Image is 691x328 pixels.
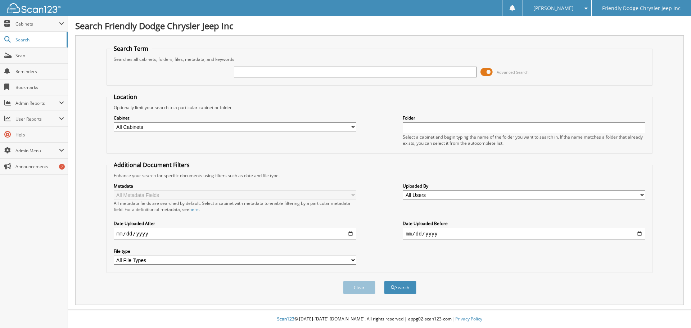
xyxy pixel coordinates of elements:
[114,200,356,212] div: All metadata fields are searched by default. Select a cabinet with metadata to enable filtering b...
[602,6,681,10] span: Friendly Dodge Chrysler Jeep Inc
[403,115,645,121] label: Folder
[15,53,64,59] span: Scan
[15,37,63,43] span: Search
[384,281,416,294] button: Search
[655,293,691,328] iframe: Chat Widget
[497,69,529,75] span: Advanced Search
[7,3,61,13] img: scan123-logo-white.svg
[15,84,64,90] span: Bookmarks
[114,115,356,121] label: Cabinet
[110,104,649,111] div: Optionally limit your search to a particular cabinet or folder
[189,206,199,212] a: here
[75,20,684,32] h1: Search Friendly Dodge Chrysler Jeep Inc
[110,93,141,101] legend: Location
[455,316,482,322] a: Privacy Policy
[15,100,59,106] span: Admin Reports
[403,183,645,189] label: Uploaded By
[15,163,64,170] span: Announcements
[403,134,645,146] div: Select a cabinet and begin typing the name of the folder you want to search in. If the name match...
[114,183,356,189] label: Metadata
[533,6,574,10] span: [PERSON_NAME]
[114,228,356,239] input: start
[68,310,691,328] div: © [DATE]-[DATE] [DOMAIN_NAME]. All rights reserved | appg02-scan123-com |
[59,164,65,170] div: 7
[15,116,59,122] span: User Reports
[114,220,356,226] label: Date Uploaded After
[110,172,649,179] div: Enhance your search for specific documents using filters such as date and file type.
[15,21,59,27] span: Cabinets
[277,316,294,322] span: Scan123
[110,161,193,169] legend: Additional Document Filters
[110,56,649,62] div: Searches all cabinets, folders, files, metadata, and keywords
[15,148,59,154] span: Admin Menu
[15,132,64,138] span: Help
[114,248,356,254] label: File type
[343,281,375,294] button: Clear
[15,68,64,75] span: Reminders
[403,228,645,239] input: end
[110,45,152,53] legend: Search Term
[403,220,645,226] label: Date Uploaded Before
